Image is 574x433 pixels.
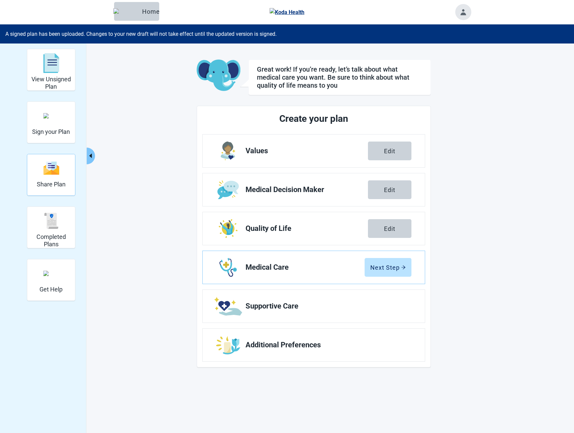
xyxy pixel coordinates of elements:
button: Next Steparrow-right [365,258,411,277]
div: Edit [384,225,395,232]
div: Edit [384,186,395,193]
div: Home [119,8,154,15]
div: Share Plan [27,154,75,196]
img: make_plan_official.svg [43,113,59,118]
div: Sign your Plan [27,101,75,143]
div: Get Help [27,259,75,301]
h2: Sign your Plan [32,128,70,136]
button: Edit [368,142,411,160]
span: caret-left [87,153,94,159]
h2: Get Help [39,286,63,293]
button: ElephantHome [114,2,159,21]
img: person-question.svg [43,271,59,276]
img: svg%3e [43,53,59,73]
span: arrow-right [401,265,406,270]
div: View Unsigned Plan [27,49,75,91]
div: Completed Plans [27,206,75,248]
button: Edit [368,180,411,199]
h2: View Unsigned Plan [30,76,72,90]
button: Collapse menu [87,148,95,164]
div: Next Step [370,264,406,271]
h2: Share Plan [37,181,66,188]
img: Elephant [113,8,139,14]
h2: Completed Plans [30,233,72,248]
div: Edit [384,148,395,154]
img: svg%3e [43,161,59,175]
img: svg%3e [43,213,59,229]
button: Edit [368,219,411,238]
